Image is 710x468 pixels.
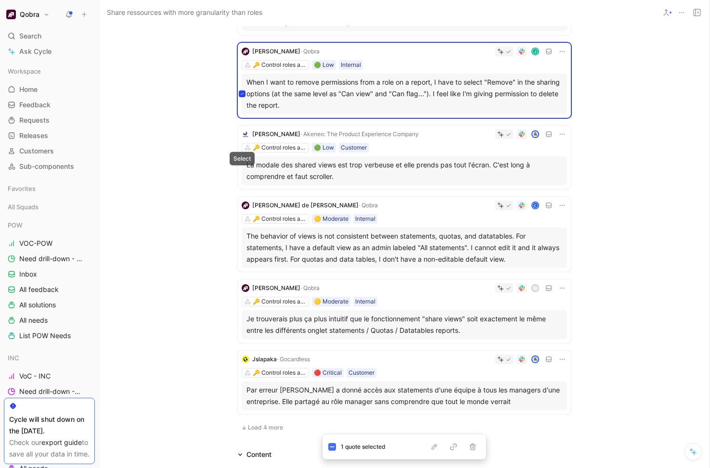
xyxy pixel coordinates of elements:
[19,331,71,341] span: List POW Needs
[246,313,562,336] div: Je trouverais plus ça plus intuitif que le fonctionnement "share views" soit exactement le même e...
[253,297,307,306] div: 🔑 Control roles and sharing
[4,267,95,281] a: Inbox
[9,437,90,460] div: Check our to save all your data in time.
[341,143,367,152] div: Customer
[532,49,539,55] div: J
[4,252,95,266] a: Need drill-down - POW
[341,60,361,70] div: Internal
[4,200,95,214] div: All Squads
[4,181,95,196] div: Favorites
[234,449,275,460] div: Content
[8,184,36,193] span: Favorites
[19,100,51,110] span: Feedback
[253,368,307,378] div: 🔑 Control roles and sharing
[4,159,95,174] a: Sub-components
[4,44,95,59] a: Ask Cycle
[253,60,307,70] div: 🔑 Control roles and sharing
[532,356,539,363] img: avatar
[252,48,300,55] span: [PERSON_NAME]
[253,214,307,224] div: 🔑 Control roles and sharing
[8,220,23,230] span: POW
[19,162,74,171] span: Sub-components
[8,353,19,363] span: INC
[242,355,249,363] img: logo
[20,10,39,19] h1: Qobra
[242,48,249,55] img: logo
[314,297,349,306] div: 🟡 Moderate
[4,329,95,343] a: List POW Needs
[4,64,95,78] div: Workspace
[8,202,39,212] span: All Squads
[4,218,95,343] div: POWVOC-POWNeed drill-down - POWInboxAll feedbackAll solutionsAll needsList POW Needs
[19,46,52,57] span: Ask Cycle
[246,76,562,111] div: When I want to remove permissions from a role on a report, I have to select "Remove" in the shari...
[4,218,95,232] div: POW
[349,368,374,378] div: Customer
[19,254,83,264] span: Need drill-down - POW
[8,66,41,76] span: Workspace
[19,269,37,279] span: Inbox
[4,369,95,383] a: VoC - INC
[246,384,562,407] div: Par erreur [PERSON_NAME] a donné accès aux statements d'une équipe à tous les managers d'une entr...
[19,131,48,140] span: Releases
[4,384,95,399] a: Need drill-down - INC
[19,146,54,156] span: Customers
[19,239,52,248] span: VOC-POW
[300,48,320,55] span: · Qobra
[19,371,51,381] span: VoC - INC
[19,300,56,310] span: All solutions
[19,285,59,294] span: All feedback
[252,130,300,138] span: [PERSON_NAME]
[6,10,16,19] img: Qobra
[300,284,320,291] span: · Qobra
[4,128,95,143] a: Releases
[246,159,562,182] div: La modale des shared views est trop verbeuse et elle prends pas tout l'écran. C'est long à compre...
[277,355,310,363] span: · Gocardless
[4,29,95,43] div: Search
[4,313,95,328] a: All needs
[252,284,300,291] span: [PERSON_NAME]
[252,355,277,363] span: Jslapaka
[300,130,419,138] span: · Akeneo: The Product Experience Company
[359,202,378,209] span: · Qobra
[4,282,95,297] a: All feedback
[41,438,82,446] a: export guide
[248,424,283,431] span: Load 4 more
[314,214,349,224] div: 🟡 Moderate
[532,131,539,138] img: avatar
[4,8,52,21] button: QobraQobra
[341,442,428,452] div: 1 quote selected
[252,202,359,209] span: [PERSON_NAME] de [PERSON_NAME]
[19,30,41,42] span: Search
[246,230,562,265] div: The behavior of views is not consistent between statements, quotas, and datatables. For statement...
[314,368,342,378] div: 🔴 Critical
[19,85,38,94] span: Home
[532,285,539,291] div: n
[314,60,334,70] div: 🟢 Low
[4,144,95,158] a: Customers
[355,297,375,306] div: Internal
[4,113,95,127] a: Requests
[253,143,307,152] div: 🔑 Control roles and sharing
[4,351,95,365] div: INC
[19,387,82,396] span: Need drill-down - INC
[107,7,262,18] span: Share ressources with more granularity than roles
[242,130,249,138] img: logo
[238,422,286,433] button: Load 4 more
[532,202,539,209] div: C
[19,316,48,325] span: All needs
[242,284,249,292] img: logo
[4,200,95,217] div: All Squads
[246,449,271,460] div: Content
[242,202,249,209] img: logo
[4,298,95,312] a: All solutions
[355,214,375,224] div: Internal
[4,82,95,97] a: Home
[314,143,334,152] div: 🟢 Low
[19,115,50,125] span: Requests
[4,236,95,251] a: VOC-POW
[9,414,90,437] div: Cycle will shut down on the [DATE].
[4,98,95,112] a: Feedback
